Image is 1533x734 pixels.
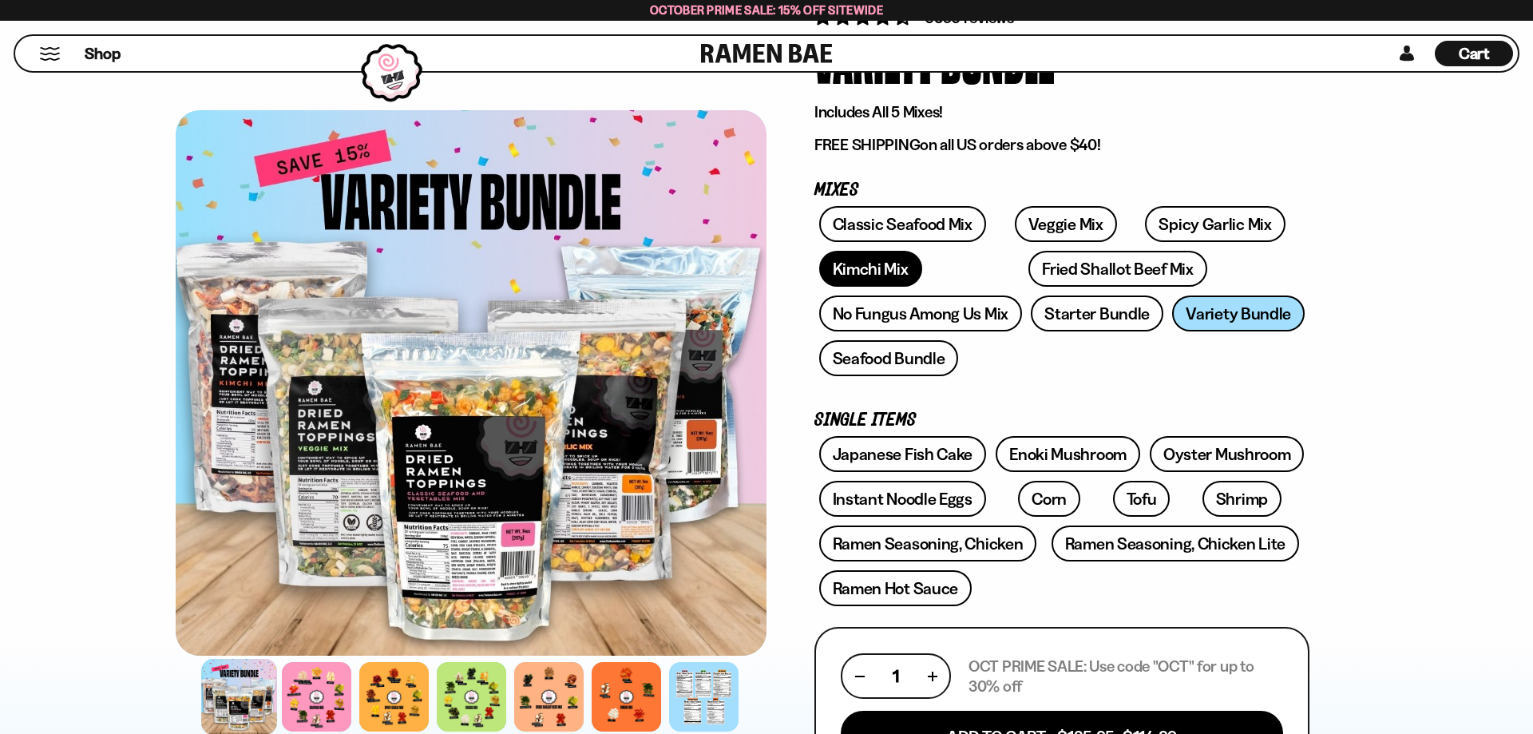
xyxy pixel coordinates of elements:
a: Enoki Mushroom [996,436,1140,472]
strong: FREE SHIPPING [814,135,920,154]
span: October Prime Sale: 15% off Sitewide [650,2,883,18]
a: Veggie Mix [1015,206,1117,242]
a: Instant Noodle Eggs [819,481,986,517]
a: Spicy Garlic Mix [1145,206,1285,242]
p: OCT PRIME SALE: Use code "OCT" for up to 30% off [969,657,1283,696]
button: Mobile Menu Trigger [39,47,61,61]
a: Shrimp [1202,481,1281,517]
a: Ramen Seasoning, Chicken Lite [1052,526,1299,561]
a: Oyster Mushroom [1150,436,1305,472]
p: on all US orders above $40! [814,135,1309,155]
a: Ramen Hot Sauce [819,570,972,606]
a: Ramen Seasoning, Chicken [819,526,1037,561]
a: Starter Bundle [1031,296,1163,331]
a: Seafood Bundle [819,340,959,376]
span: 1 [893,666,899,686]
a: Kimchi Mix [819,251,922,287]
p: Mixes [814,183,1309,198]
p: Includes All 5 Mixes! [814,102,1309,122]
div: Cart [1435,36,1513,71]
a: Fried Shallot Beef Mix [1028,251,1206,287]
a: Japanese Fish Cake [819,436,987,472]
a: Corn [1018,481,1080,517]
span: Cart [1459,44,1490,63]
a: Shop [85,41,121,66]
a: No Fungus Among Us Mix [819,296,1022,331]
a: Tofu [1113,481,1171,517]
a: Classic Seafood Mix [819,206,986,242]
p: Single Items [814,413,1309,428]
div: Variety [814,29,934,89]
span: Shop [85,43,121,65]
div: Bundle [941,29,1055,89]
